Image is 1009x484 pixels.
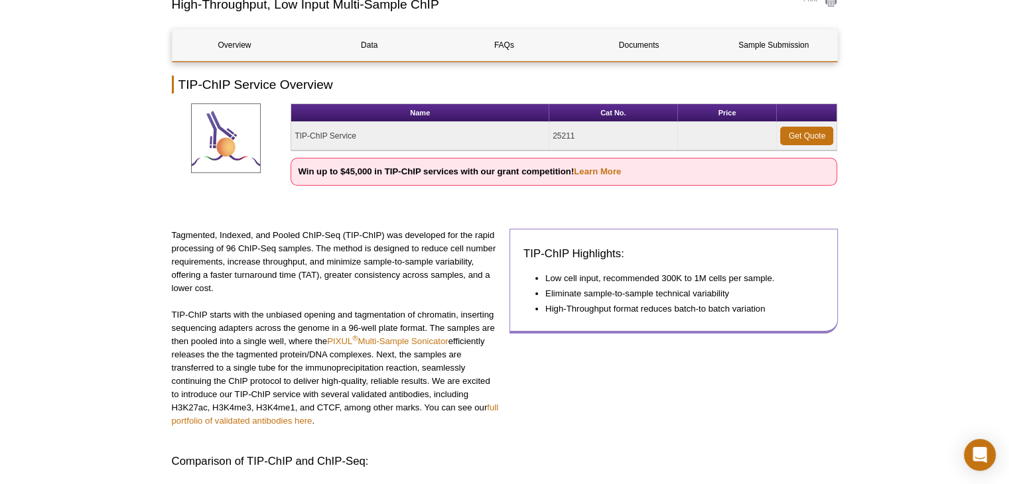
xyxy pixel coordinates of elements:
li: Eliminate sample-to-sample technical variability [545,287,811,300]
a: Learn More [574,166,621,176]
h3: Comparison of TIP-ChIP and ChIP-Seq: [172,454,838,469]
strong: Win up to $45,000 in TIP-ChIP services with our grant competition! [298,166,621,176]
p: TIP-ChIP starts with the unbiased opening and tagmentation of chromatin, inserting sequencing ada... [172,308,500,428]
sup: ® [352,334,358,342]
a: Sample Submission [711,29,836,61]
img: TIP-ChIP Service [191,103,261,173]
td: 25211 [549,122,677,151]
a: Overview [172,29,297,61]
h3: TIP-ChIP Highlights: [523,246,824,262]
div: Open Intercom Messenger [964,439,996,471]
th: Name [291,104,549,122]
h2: TIP-ChIP Service Overview [172,76,838,93]
p: Tagmented, Indexed, and Pooled ChIP-Seq (TIP-ChIP) was developed for the rapid processing of 96 C... [172,229,500,295]
a: FAQs [442,29,567,61]
td: TIP-ChIP Service [291,122,549,151]
th: Price [678,104,777,122]
li: High-Throughput format reduces batch-to batch variation [545,302,811,316]
li: Low cell input, recommended 300K to 1M cells per sample. [545,272,811,285]
a: PIXUL®Multi-Sample Sonicator [327,336,448,346]
th: Cat No. [549,104,677,122]
a: Documents [576,29,701,61]
a: Get Quote [780,127,833,145]
a: Data [307,29,432,61]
